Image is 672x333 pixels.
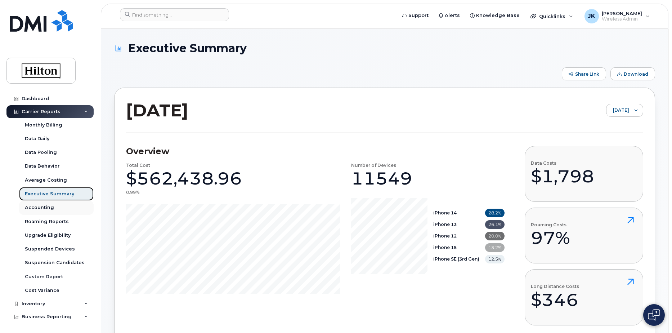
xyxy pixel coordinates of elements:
div: 11549 [351,168,412,189]
span: Download [624,71,648,77]
b: iPhone 12 [433,233,457,239]
b: iPhone 14 [433,210,457,216]
h4: Roaming Costs [531,222,570,227]
h4: Data Costs [531,161,594,165]
b: iPhone 15 [433,245,457,250]
h4: Total Cost [126,163,150,168]
h2: [DATE] [126,99,188,121]
span: 12.5% [485,255,505,263]
img: Open chat [648,309,660,321]
span: 13.2% [485,243,505,252]
button: Long Distance Costs$346 [525,269,643,325]
span: 20.0% [485,232,505,240]
h4: Long Distance Costs [531,284,579,289]
span: Executive Summary [128,42,247,54]
div: $1,798 [531,165,594,187]
span: 26.1% [485,220,505,229]
b: iPhone 13 [433,222,457,227]
span: Share Link [575,71,599,77]
h4: Number of Devices [351,163,396,168]
button: Roaming Costs97% [525,208,643,263]
span: July 2025 [606,104,629,117]
button: Download [610,67,655,80]
div: 97% [531,227,570,249]
h3: Overview [126,146,505,157]
button: Share Link [562,67,606,80]
div: 0.99% [126,189,139,195]
span: 28.2% [485,209,505,217]
div: $346 [531,289,579,311]
b: iPhone SE (3rd Gen) [433,256,479,262]
div: $562,438.96 [126,168,242,189]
